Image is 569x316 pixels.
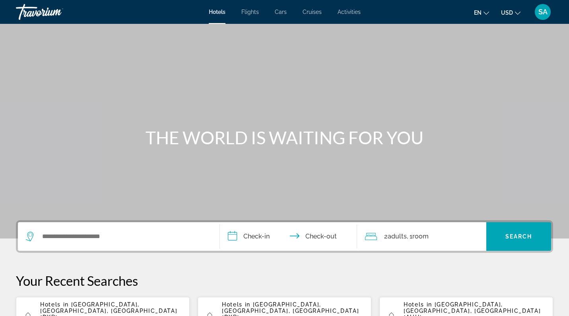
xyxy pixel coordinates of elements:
a: Cruises [303,9,322,15]
span: USD [501,10,513,16]
a: Travorium [16,2,95,22]
h1: THE WORLD IS WAITING FOR YOU [136,127,434,148]
span: 2 [384,231,407,242]
span: Hotels in [404,301,432,308]
a: Hotels [209,9,225,15]
a: Flights [241,9,259,15]
span: en [474,10,482,16]
button: Change language [474,7,489,18]
button: Search [486,222,551,251]
button: Change currency [501,7,520,18]
div: Search widget [18,222,551,251]
span: Adults [388,233,407,240]
a: Cars [275,9,287,15]
span: Search [505,233,532,240]
span: , 1 [407,231,429,242]
a: Activities [338,9,361,15]
span: Room [412,233,429,240]
span: SA [538,8,548,16]
button: Travelers: 2 adults, 0 children [357,222,486,251]
p: Your Recent Searches [16,273,553,289]
span: Hotels in [40,301,69,308]
button: User Menu [532,4,553,20]
button: Check in and out dates [220,222,357,251]
span: Hotels in [222,301,251,308]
